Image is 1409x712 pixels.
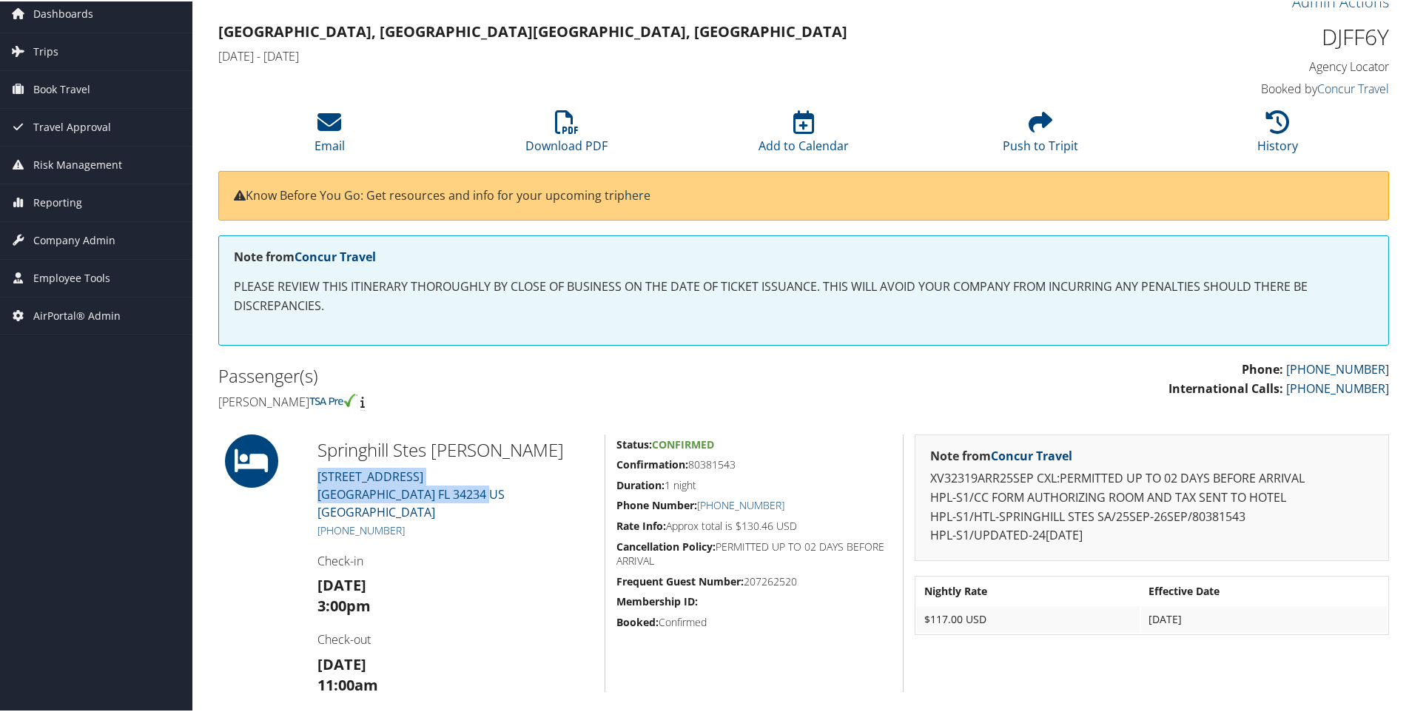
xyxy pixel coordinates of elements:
[1141,605,1387,631] td: [DATE]
[616,456,688,470] strong: Confirmation:
[218,20,847,40] strong: [GEOGRAPHIC_DATA], [GEOGRAPHIC_DATA] [GEOGRAPHIC_DATA], [GEOGRAPHIC_DATA]
[616,477,892,491] h5: 1 night
[33,145,122,182] span: Risk Management
[317,594,371,614] strong: 3:00pm
[759,117,849,152] a: Add to Calendar
[234,185,1373,204] p: Know Before You Go: Get resources and info for your upcoming trip
[917,577,1140,603] th: Nightly Rate
[317,653,366,673] strong: [DATE]
[1168,379,1283,395] strong: International Calls:
[33,258,110,295] span: Employee Tools
[616,614,659,628] strong: Booked:
[697,497,784,511] a: [PHONE_NUMBER]
[991,446,1072,463] a: Concur Travel
[317,551,593,568] h4: Check-in
[33,296,121,333] span: AirPortal® Admin
[1286,360,1389,376] a: [PHONE_NUMBER]
[33,32,58,69] span: Trips
[1317,79,1389,95] a: Concur Travel
[1141,577,1387,603] th: Effective Date
[218,47,1091,63] h4: [DATE] - [DATE]
[616,436,652,450] strong: Status:
[616,538,892,567] h5: PERMITTED UP TO 02 DAYS BEFORE ARRIVAL
[33,221,115,258] span: Company Admin
[616,614,892,628] h5: Confirmed
[317,522,405,536] a: [PHONE_NUMBER]
[616,573,892,588] h5: 207262520
[317,630,593,646] h4: Check-out
[616,517,892,532] h5: Approx total is $130.46 USD
[525,117,608,152] a: Download PDF
[930,446,1072,463] strong: Note from
[930,468,1373,543] p: XV32319ARR25SEP CXL:PERMITTED UP TO 02 DAYS BEFORE ARRIVAL HPL-S1/CC FORM AUTHORIZING ROOM AND TA...
[317,574,366,594] strong: [DATE]
[1113,57,1389,73] h4: Agency Locator
[309,392,357,406] img: tsa-precheck.png
[234,247,376,263] strong: Note from
[1286,379,1389,395] a: [PHONE_NUMBER]
[625,186,650,202] a: here
[616,456,892,471] h5: 80381543
[317,436,593,461] h2: Springhill Stes [PERSON_NAME]
[33,183,82,220] span: Reporting
[234,276,1373,314] p: PLEASE REVIEW THIS ITINERARY THOROUGHLY BY CLOSE OF BUSINESS ON THE DATE OF TICKET ISSUANCE. THIS...
[652,436,714,450] span: Confirmed
[218,392,793,409] h4: [PERSON_NAME]
[1113,79,1389,95] h4: Booked by
[1113,20,1389,51] h1: DJFF6Y
[616,593,698,607] strong: Membership ID:
[616,477,665,491] strong: Duration:
[33,70,90,107] span: Book Travel
[317,674,378,693] strong: 11:00am
[317,467,505,519] a: [STREET_ADDRESS][GEOGRAPHIC_DATA] FL 34234 US [GEOGRAPHIC_DATA]
[1257,117,1298,152] a: History
[1242,360,1283,376] strong: Phone:
[33,107,111,144] span: Travel Approval
[616,497,697,511] strong: Phone Number:
[218,362,793,387] h2: Passenger(s)
[917,605,1140,631] td: $117.00 USD
[616,517,666,531] strong: Rate Info:
[295,247,376,263] a: Concur Travel
[315,117,345,152] a: Email
[616,538,716,552] strong: Cancellation Policy:
[1003,117,1078,152] a: Push to Tripit
[616,573,744,587] strong: Frequent Guest Number:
